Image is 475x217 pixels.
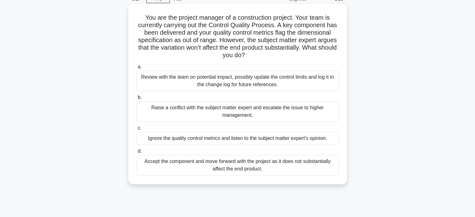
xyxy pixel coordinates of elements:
[138,148,142,154] span: d.
[136,155,339,175] div: Accept the component and move forward with the project as it does not substantially affect the en...
[138,125,141,131] span: c.
[136,101,339,122] div: Raise a conflict with the subject matter expert and escalate the issue to higher management.
[136,14,339,59] h5: You are the project manager of a construction project. Your team is currently carrying out the Co...
[138,64,142,69] span: a.
[136,132,339,145] div: Ignore the quality control metrics and listen to the subject matter expert's opinion.
[136,71,339,91] div: Review with the team on potential impact, possibly update the control limits and log it in the ch...
[138,95,142,100] span: b.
